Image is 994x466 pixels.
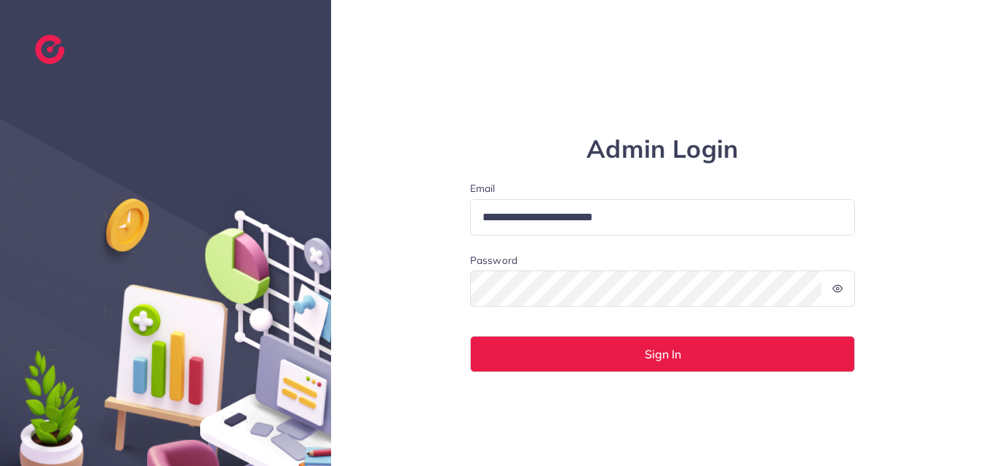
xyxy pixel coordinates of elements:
span: Sign In [645,348,681,360]
img: logo [35,35,65,64]
h1: Admin Login [470,134,856,164]
label: Email [470,181,856,196]
button: Sign In [470,336,856,372]
label: Password [470,253,517,268]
